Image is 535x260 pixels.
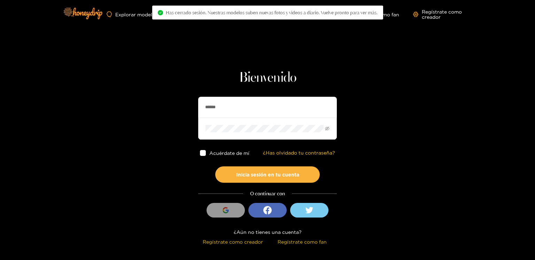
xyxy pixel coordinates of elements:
[325,126,329,131] span: ojo invisible
[215,166,320,183] button: Inicia sesión en tu cuenta
[158,10,163,15] span: círculo de control
[203,239,263,244] font: Regístrate como creador
[234,229,302,235] font: ¿Aún no tienes una cuenta?
[115,12,158,17] font: Explorar modelos
[166,10,378,15] font: Has cerrado sesión. Nuestras modelos suben nuevas fotos y videos a diario. Vuelve pronto para ver...
[413,9,476,19] a: Regístrate como creador
[422,9,462,19] font: Regístrate como creador
[250,190,285,197] font: O continuar con
[236,172,299,177] font: Inicia sesión en tu cuenta
[263,150,335,155] font: ¿Has olvidado tu contraseña?
[107,11,158,17] a: Explorar modelos
[278,239,327,244] font: Regístrate como fan
[239,71,296,85] font: Bienvenido
[209,150,249,156] font: Acuérdate de mí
